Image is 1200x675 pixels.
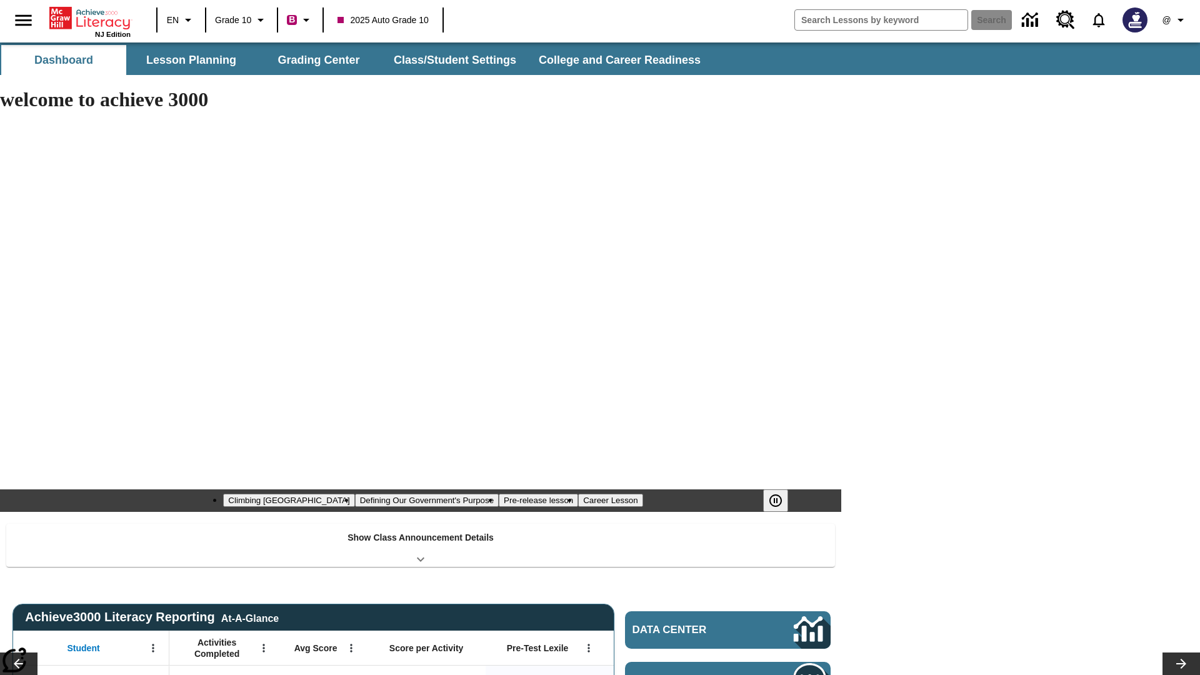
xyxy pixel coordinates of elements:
span: @ [1162,14,1171,27]
button: Open Menu [579,639,598,657]
a: Data Center [1014,3,1049,37]
button: Open side menu [5,2,42,39]
a: Home [49,6,131,31]
button: Lesson Planning [129,45,254,75]
p: Show Class Announcement Details [347,531,494,544]
span: EN [167,14,179,27]
span: NJ Edition [95,31,131,38]
span: Data Center [632,624,751,636]
img: Avatar [1122,7,1147,32]
button: Boost Class color is violet red. Change class color [282,9,319,31]
button: Profile/Settings [1155,9,1195,31]
a: Data Center [625,611,831,649]
div: Pause [763,489,801,512]
button: Class/Student Settings [384,45,526,75]
div: At-A-Glance [221,611,279,624]
span: Avg Score [294,642,337,654]
button: College and Career Readiness [529,45,711,75]
a: Notifications [1082,4,1115,36]
button: Grading Center [256,45,381,75]
button: Dashboard [1,45,126,75]
span: Student [67,642,100,654]
button: Slide 1 Climbing Mount Tai [223,494,354,507]
span: Activities Completed [176,637,258,659]
span: B [289,12,295,27]
span: Achieve3000 Literacy Reporting [25,610,279,624]
div: Show Class Announcement Details [6,524,835,567]
button: Select a new avatar [1115,4,1155,36]
button: Open Menu [144,639,162,657]
div: Home [49,4,131,38]
span: Pre-Test Lexile [507,642,569,654]
button: Language: EN, Select a language [161,9,201,31]
button: Lesson carousel, Next [1162,652,1200,675]
button: Pause [763,489,788,512]
span: 2025 Auto Grade 10 [337,14,428,27]
input: search field [795,10,967,30]
button: Slide 2 Defining Our Government's Purpose [355,494,499,507]
button: Open Menu [342,639,361,657]
button: Slide 4 Career Lesson [578,494,642,507]
button: Slide 3 Pre-release lesson [499,494,578,507]
button: Grade: Grade 10, Select a grade [210,9,273,31]
a: Resource Center, Will open in new tab [1049,3,1082,37]
span: Score per Activity [389,642,464,654]
span: Grade 10 [215,14,251,27]
button: Open Menu [254,639,273,657]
